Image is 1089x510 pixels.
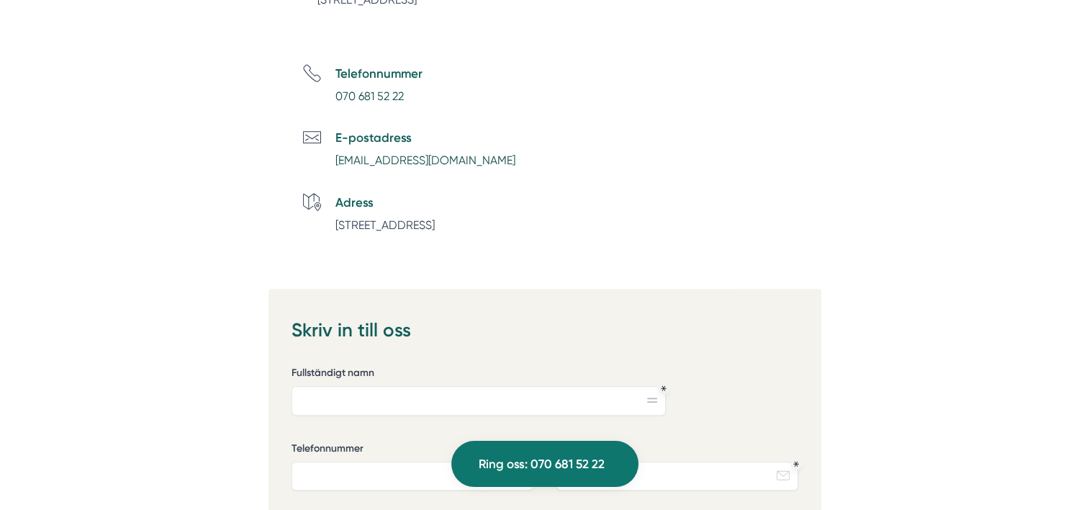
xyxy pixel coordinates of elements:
span: Ring oss: 070 681 52 22 [479,455,605,474]
h5: Adress [335,193,435,212]
svg: Telefon [303,64,321,82]
h3: Skriv in till oss [292,312,798,352]
h5: Telefonnummer [335,64,423,84]
div: Obligatoriskt [793,461,799,467]
a: 070 681 52 22 [335,89,404,103]
label: E-postadress [556,442,798,460]
label: Telefonnummer [292,442,533,460]
p: [STREET_ADDRESS] [335,216,435,235]
h5: E-postadress [335,128,515,148]
a: [EMAIL_ADDRESS][DOMAIN_NAME] [335,153,515,167]
a: Ring oss: 070 681 52 22 [451,441,638,487]
label: Fullständigt namn [292,366,666,384]
div: Obligatoriskt [661,385,666,391]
